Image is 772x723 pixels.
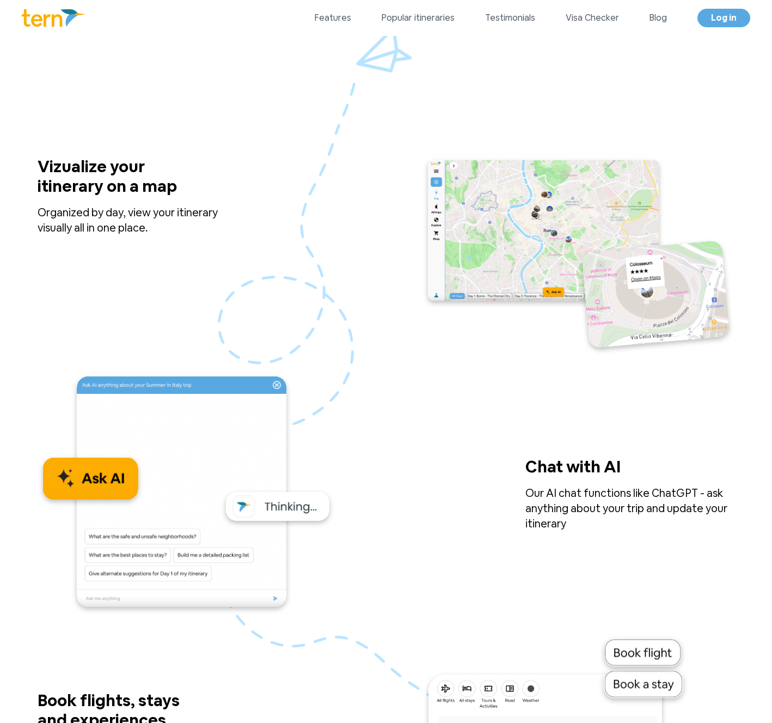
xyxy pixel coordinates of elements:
a: Testimonials [485,11,535,25]
a: Features [315,11,351,25]
p: Organized by day, view your itinerary visually all in one place. [38,205,247,235]
a: Blog [650,11,667,25]
p: Vizualize your itinerary on a map [38,157,212,205]
img: Logo [22,9,85,27]
img: itinerary_map.039b9530.svg [422,157,734,355]
p: Our AI chat functions like ChatGPT - ask anything about your trip and update your itinerary [525,485,734,531]
span: Log in [711,12,737,23]
img: ask_ai.02a891be.svg [38,373,335,615]
a: Popular itineraries [382,11,455,25]
p: Chat with AI [525,457,700,485]
a: Visa Checker [566,11,619,25]
a: Log in [697,9,750,27]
